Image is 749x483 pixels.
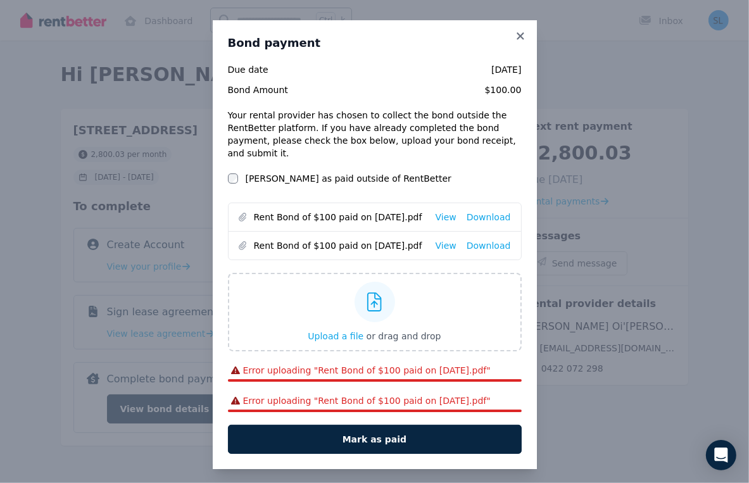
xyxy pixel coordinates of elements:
label: [PERSON_NAME] as paid outside of RentBetter [246,172,451,185]
span: Bond Amount [228,84,316,96]
div: Error uploading " Rent Bond of $100 paid on [DATE].pdf " [228,394,522,407]
span: [DATE] [324,63,522,76]
div: Your rental provider has chosen to collect the bond outside the RentBetter platform. If you have ... [228,109,522,160]
span: Rent Bond of $100 paid on [DATE].pdf [254,211,425,223]
a: View [436,239,456,252]
a: View [436,211,456,223]
a: Download [467,239,511,252]
h3: Bond payment [228,35,522,51]
a: Download [467,211,511,223]
span: $100.00 [324,84,522,96]
span: Due date [228,63,316,76]
button: Mark as paid [228,425,522,454]
span: Rent Bond of $100 paid on [DATE].pdf [254,239,425,252]
button: Upload a file or drag and drop [308,330,441,342]
span: or drag and drop [367,331,441,341]
span: Upload a file [308,331,363,341]
div: Error uploading " Rent Bond of $100 paid on [DATE].pdf " [228,364,522,377]
div: Open Intercom Messenger [706,440,736,470]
